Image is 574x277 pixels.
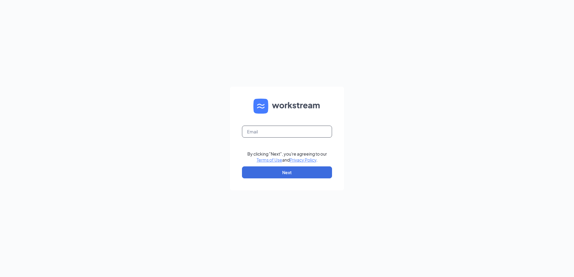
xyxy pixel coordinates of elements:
[247,151,327,163] div: By clicking "Next", you're agreeing to our and .
[242,126,332,138] input: Email
[257,157,282,162] a: Terms of Use
[253,99,321,114] img: WS logo and Workstream text
[242,166,332,178] button: Next
[290,157,316,162] a: Privacy Policy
